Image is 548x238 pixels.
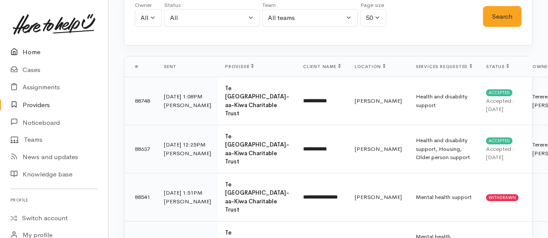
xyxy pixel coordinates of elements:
[262,9,358,27] button: All teams
[164,149,211,158] div: [PERSON_NAME]
[157,173,218,221] td: [DATE] 1:51PM
[164,9,260,27] button: All
[225,64,254,69] span: Provider
[486,89,512,96] span: Accepted
[262,1,358,10] div: Team
[157,77,218,125] td: [DATE] 1:08PM
[225,133,289,166] b: Te [GEOGRAPHIC_DATA]-aa-Kiwa Charitable Trust
[124,77,157,125] td: 88748
[486,105,503,113] time: [DATE]
[409,173,479,221] td: Mental health support
[157,125,218,173] td: [DATE] 12:25PM
[348,125,409,173] td: [PERSON_NAME]
[355,64,385,69] span: Location
[164,101,211,110] div: [PERSON_NAME]
[366,13,373,23] div: 50
[303,64,341,69] span: Client name
[164,1,260,10] div: Status
[225,181,289,214] b: Te [GEOGRAPHIC_DATA]-aa-Kiwa Charitable Trust
[409,125,479,173] td: Health and disability support, Housing, Older person support
[170,13,246,23] div: All
[360,9,386,27] button: 50
[164,197,211,206] div: [PERSON_NAME]
[225,85,289,117] b: Te [GEOGRAPHIC_DATA]-aa-Kiwa Charitable Trust
[135,1,162,10] div: Owner
[348,173,409,221] td: [PERSON_NAME]
[135,9,162,27] button: All
[348,77,409,125] td: [PERSON_NAME]
[124,56,157,77] th: #
[124,125,157,173] td: 88637
[268,13,344,23] div: All teams
[124,173,157,221] td: 88541
[409,77,479,125] td: Health and disability support
[10,194,98,206] h6: Profile
[486,194,519,201] span: Withdrawn
[483,6,522,27] button: Search
[486,64,509,69] span: Status
[140,13,148,23] div: All
[486,145,519,162] div: Accepted :
[157,56,218,77] th: Sent
[486,137,512,144] span: Accepted
[486,153,503,161] time: [DATE]
[486,97,519,114] div: Accepted :
[416,64,472,69] span: Services requested
[360,1,386,10] div: Page size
